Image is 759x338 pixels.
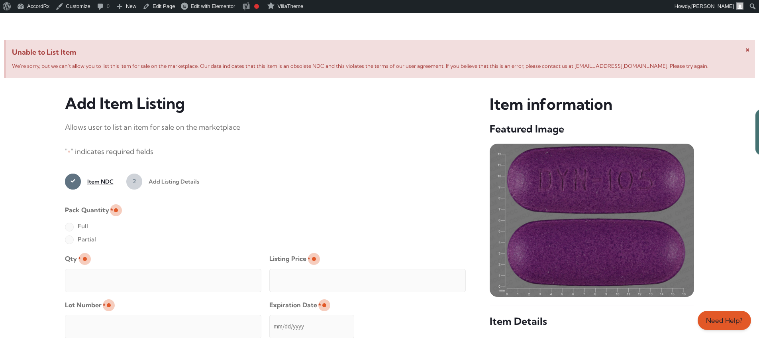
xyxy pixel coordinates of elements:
[65,233,96,246] label: Partial
[269,252,310,265] label: Listing Price
[65,174,81,190] span: 1
[142,174,199,190] span: Add Listing Details
[65,121,466,134] p: Allows user to list an item for sale on the marketplace
[745,44,750,54] span: ×
[490,94,694,115] h3: Item information
[254,4,259,9] div: Focus keyphrase not set
[269,298,321,312] label: Expiration Date
[126,174,142,190] span: 2
[490,123,694,136] h5: Featured Image
[65,298,106,312] label: Lot Number
[81,174,114,190] span: Item NDC
[65,220,88,233] label: Full
[12,46,749,59] span: Unable to List Item
[65,204,113,217] legend: Pack Quantity
[190,3,235,9] span: Edit with Elementor
[490,315,694,328] h5: Item Details
[698,311,751,330] a: Need Help?
[65,145,466,158] p: " " indicates required fields
[691,3,734,9] span: [PERSON_NAME]
[65,174,114,190] a: 1Item NDC
[269,315,354,338] input: mm/dd/yyyy
[65,252,81,265] label: Qty
[12,63,708,69] span: We’re sorry, but we can’t allow you to list this item for sale on the marketplace. Our data indic...
[65,94,466,113] h3: Add Item Listing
